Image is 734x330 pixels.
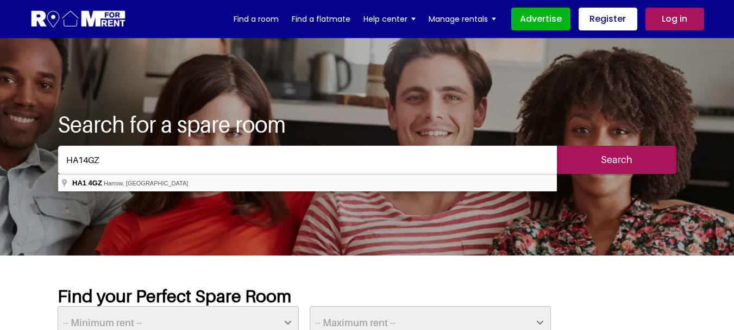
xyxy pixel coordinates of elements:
strong: Find your Perfect Spare Room [58,285,291,306]
input: Search [557,146,676,174]
img: Logo for Room for Rent, featuring a welcoming design with a house icon and modern typography [30,9,127,29]
h1: Search for a spare room [58,111,677,137]
a: Advertise [511,8,570,30]
a: Log in [645,8,704,30]
a: Manage rentals [429,11,496,27]
a: Help center [363,11,416,27]
input: Where do you want to live. Search by town or postcode [58,146,557,174]
a: Register [579,8,637,30]
a: Find a room [234,11,279,27]
a: Find a flatmate [292,11,350,27]
span: HA1 4GZ [72,179,102,187]
span: Harrow, [GEOGRAPHIC_DATA] [104,180,188,186]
